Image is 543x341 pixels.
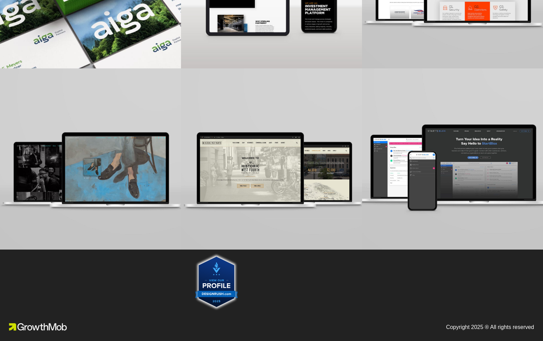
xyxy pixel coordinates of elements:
a: Home 8 [181,68,362,250]
img: Home 16 [195,253,238,311]
div: Copyright 2025 ® All rights reserved [446,323,534,333]
img: GrowthMob [8,322,68,332]
iframe: [object Object]13 [245,277,348,286]
a: Home 9 [362,68,543,250]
